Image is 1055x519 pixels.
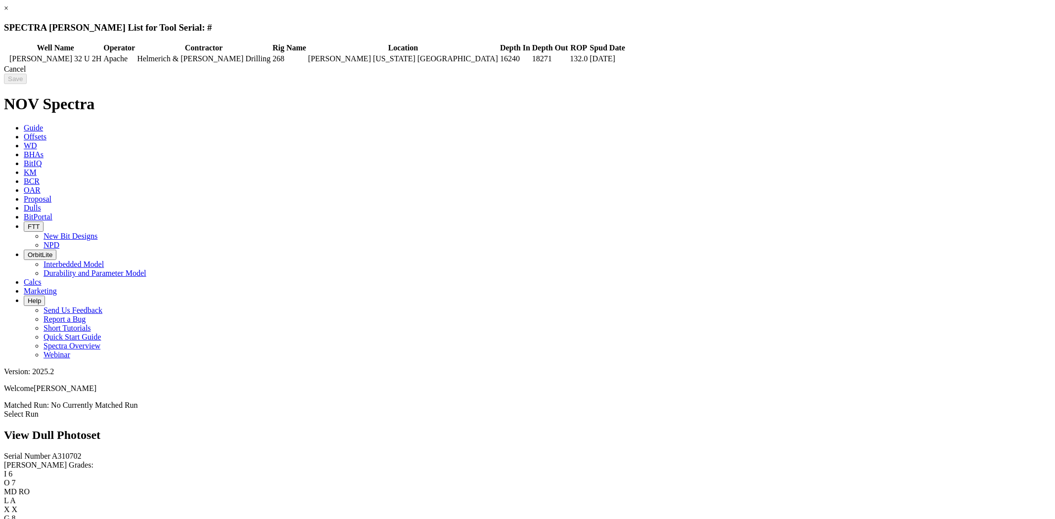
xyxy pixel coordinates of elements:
[9,43,102,53] th: Well Name
[272,54,307,64] td: 268
[4,4,8,12] a: ×
[12,505,18,514] span: X
[24,204,41,212] span: Dulls
[137,54,271,64] td: Helmerich & [PERSON_NAME] Drilling
[44,333,101,341] a: Quick Start Guide
[4,496,8,505] label: L
[24,159,42,168] span: BitIQ
[24,177,40,185] span: BCR
[4,401,49,409] span: Matched Run:
[4,367,1051,376] div: Version: 2025.2
[532,54,568,64] td: 18271
[4,452,50,460] label: Serial Number
[24,195,51,203] span: Proposal
[9,54,102,64] td: [PERSON_NAME] 32 U 2H
[4,384,1051,393] p: Welcome
[569,54,588,64] td: 132.0
[500,43,531,53] th: Depth In
[103,54,136,64] td: Apache
[44,241,59,249] a: NPD
[308,43,499,53] th: Location
[44,324,91,332] a: Short Tutorials
[4,410,39,418] a: Select Run
[34,384,96,392] span: [PERSON_NAME]
[137,43,271,53] th: Contractor
[44,350,70,359] a: Webinar
[4,478,10,487] label: O
[24,186,41,194] span: OAR
[8,470,12,478] span: 6
[19,487,30,496] span: RO
[10,496,16,505] span: A
[4,429,1051,442] h2: View Dull Photoset
[4,65,1051,74] div: Cancel
[52,452,82,460] span: A310702
[24,287,57,295] span: Marketing
[24,132,46,141] span: Offsets
[28,223,40,230] span: FTT
[44,269,146,277] a: Durability and Parameter Model
[4,74,27,84] input: Save
[589,43,626,53] th: Spud Date
[28,251,52,259] span: OrbitLite
[44,315,86,323] a: Report a Bug
[24,278,42,286] span: Calcs
[44,306,102,314] a: Send Us Feedback
[4,461,1051,470] div: [PERSON_NAME] Grades:
[4,505,10,514] label: X
[24,168,37,176] span: KM
[12,478,16,487] span: 7
[569,43,588,53] th: ROP
[500,54,531,64] td: 16240
[24,150,44,159] span: BHAs
[44,260,104,268] a: Interbedded Model
[308,54,499,64] td: [PERSON_NAME] [US_STATE] [GEOGRAPHIC_DATA]
[103,43,136,53] th: Operator
[44,232,97,240] a: New Bit Designs
[24,213,52,221] span: BitPortal
[24,141,37,150] span: WD
[24,124,43,132] span: Guide
[4,487,17,496] label: MD
[532,43,568,53] th: Depth Out
[44,342,100,350] a: Spectra Overview
[4,470,6,478] label: I
[51,401,138,409] span: No Currently Matched Run
[4,95,1051,113] h1: NOV Spectra
[589,54,626,64] td: [DATE]
[4,22,1051,33] h3: SPECTRA [PERSON_NAME] List for Tool Serial: #
[28,297,41,304] span: Help
[272,43,307,53] th: Rig Name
